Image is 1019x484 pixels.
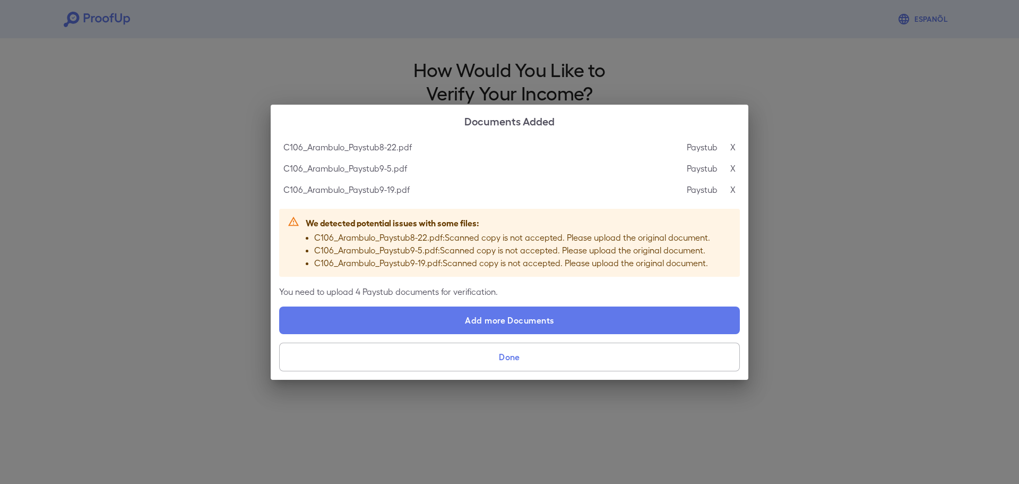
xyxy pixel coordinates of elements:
[730,162,736,175] p: X
[279,285,740,298] p: You need to upload 4 Paystub documents for verification.
[279,343,740,371] button: Done
[271,105,748,137] h2: Documents Added
[687,141,718,154] p: Paystub
[687,183,718,196] p: Paystub
[730,141,736,154] p: X
[314,257,710,269] p: C106_Arambulo_Paystub9-19.pdf : Scanned copy is not accepted. Please upload the original document.
[314,244,710,257] p: C106_Arambulo_Paystub9-5.pdf : Scanned copy is not accepted. Please upload the original document.
[306,216,710,229] p: We detected potential issues with some files:
[314,231,710,244] p: C106_Arambulo_Paystub8-22.pdf : Scanned copy is not accepted. Please upload the original document.
[283,162,407,175] p: C106_Arambulo_Paystub9-5.pdf
[730,183,736,196] p: X
[279,307,740,334] label: Add more Documents
[283,141,412,154] p: C106_Arambulo_Paystub8-22.pdf
[687,162,718,175] p: Paystub
[283,183,410,196] p: C106_Arambulo_Paystub9-19.pdf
